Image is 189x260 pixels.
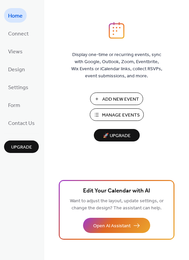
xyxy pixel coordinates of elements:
[94,129,140,141] button: 🚀 Upgrade
[83,218,150,233] button: Open AI Assistant
[70,197,164,213] span: Want to adjust the layout, update settings, or change the design? The assistant can help.
[4,80,32,94] a: Settings
[8,118,35,129] span: Contact Us
[8,64,25,75] span: Design
[71,51,162,80] span: Display one-time or recurring events, sync with Google, Outlook, Zoom, Eventbrite, Wix Events or ...
[8,29,29,39] span: Connect
[98,131,136,140] span: 🚀 Upgrade
[8,47,23,57] span: Views
[90,93,143,105] button: Add New Event
[102,112,140,119] span: Manage Events
[8,11,23,21] span: Home
[8,100,20,111] span: Form
[109,22,124,39] img: logo_icon.svg
[83,186,150,196] span: Edit Your Calendar with AI
[90,108,144,121] button: Manage Events
[4,44,27,58] a: Views
[4,26,33,41] a: Connect
[93,223,131,230] span: Open AI Assistant
[8,82,28,93] span: Settings
[4,62,29,76] a: Design
[4,115,39,130] a: Contact Us
[102,96,139,103] span: Add New Event
[11,144,32,151] span: Upgrade
[4,140,39,153] button: Upgrade
[4,8,27,23] a: Home
[4,98,24,112] a: Form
